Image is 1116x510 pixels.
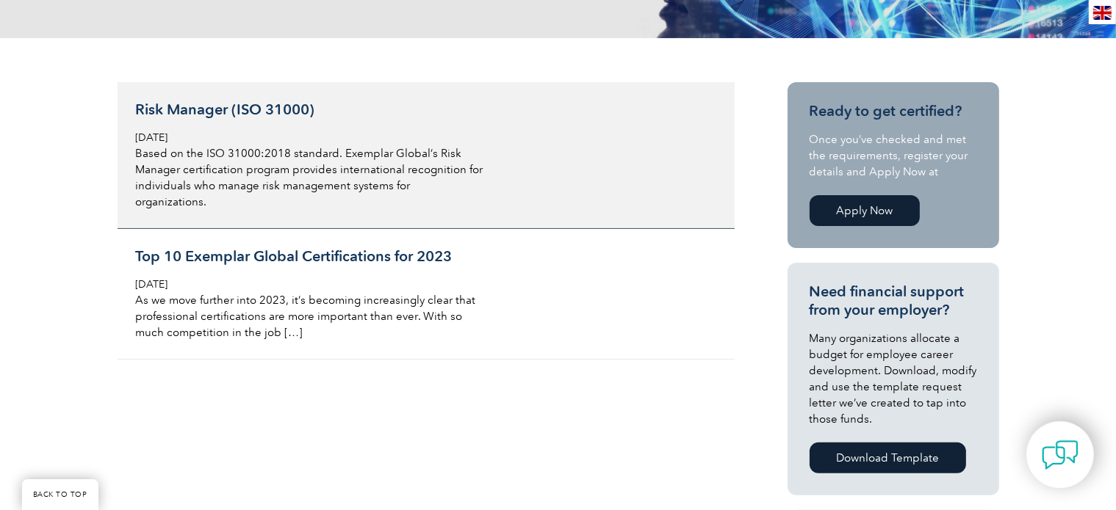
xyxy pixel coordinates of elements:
a: Download Template [810,442,966,473]
p: Once you’ve checked and met the requirements, register your details and Apply Now at [810,131,977,180]
p: Based on the ISO 31000:2018 standard. Exemplar Global’s Risk Manager certification program provid... [136,145,484,210]
h3: Need financial support from your employer? [810,283,977,319]
a: Risk Manager (ISO 31000) [DATE] Based on the ISO 31000:2018 standard. Exemplar Global’s Risk Mana... [118,82,735,229]
a: BACK TO TOP [22,479,98,510]
p: As we move further into 2023, it’s becoming increasingly clear that professional certifications a... [136,292,484,340]
img: contact-chat.png [1042,437,1079,473]
h3: Risk Manager (ISO 31000) [136,101,484,119]
h3: Ready to get certified? [810,102,977,120]
span: [DATE] [136,131,168,144]
h3: Top 10 Exemplar Global Certifications for 2023 [136,247,484,266]
p: Many organizations allocate a budget for employee career development. Download, modify and use th... [810,330,977,427]
span: [DATE] [136,278,168,291]
img: en [1093,6,1112,20]
a: Apply Now [810,195,920,226]
a: Top 10 Exemplar Global Certifications for 2023 [DATE] As we move further into 2023, it’s becoming... [118,229,735,360]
